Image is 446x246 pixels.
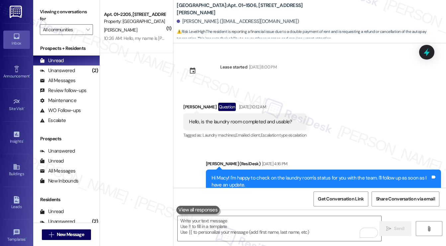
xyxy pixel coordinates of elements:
div: Hello, is the laundry room completed and usable? [189,118,292,125]
img: ResiDesk Logo [10,6,23,18]
div: [PERSON_NAME]. ([EMAIL_ADDRESS][DOMAIN_NAME]) [177,18,299,25]
a: Templates • [3,227,30,245]
span: • [30,73,31,77]
span: Escalation type escalation [261,132,307,138]
textarea: To enrich screen reader interactions, please activate Accessibility in Grammarly extension settings [178,216,381,241]
span: New Message [57,231,84,238]
button: Send [379,221,411,236]
div: (2) [90,65,100,76]
div: Unanswered [40,148,75,155]
button: New Message [42,229,91,240]
div: [DATE] 4:16 PM [260,160,288,167]
div: [PERSON_NAME] (ResiDesk) [206,160,441,170]
div: Unanswered [40,67,75,74]
div: (2) [90,216,100,227]
div: Unanswered [40,218,75,225]
div: All Messages [40,168,75,175]
div: Review follow-ups [40,87,86,94]
span: Share Conversation via email [376,195,435,202]
a: Leads [3,194,30,212]
div: Unread [40,158,64,165]
a: Inbox [3,31,30,49]
span: [PERSON_NAME] [104,27,137,33]
input: All communities [43,24,82,35]
label: Viewing conversations for [40,7,93,24]
span: • [26,236,27,241]
button: Share Conversation via email [372,191,439,206]
div: Prospects [33,135,100,142]
i:  [386,226,391,231]
div: Unread [40,57,64,64]
i:  [426,226,431,231]
div: Tagged as: [183,130,306,140]
span: : The resident is reporting a financial issue due to a double payment of rent and is requesting a... [177,28,446,43]
button: Get Conversation Link [313,191,368,206]
i:  [86,27,90,32]
div: WO Follow-ups [40,107,81,114]
div: [DATE] 8:00 PM [247,63,277,70]
div: Escalate [40,117,66,124]
b: [GEOGRAPHIC_DATA]: Apt. 01~1506, [STREET_ADDRESS][PERSON_NAME] [177,2,310,16]
div: Lease started [220,63,247,70]
div: Residents [33,196,100,203]
a: Insights • [3,129,30,147]
span: Emailed client , [235,132,260,138]
span: Laundry machines , [203,132,235,138]
strong: ⚠️ Risk Level: High [177,29,205,34]
div: New Inbounds [40,178,78,184]
a: Site Visit • [3,96,30,114]
span: Get Conversation Link [318,195,364,202]
div: Unread [40,208,64,215]
div: Apt. 01~2205, [STREET_ADDRESS][PERSON_NAME] [104,11,165,18]
span: • [24,105,25,110]
div: Hi Macy! I'm happy to check on the laundry room's status for you with the team. I'll follow up as... [212,175,431,189]
span: • [23,138,24,143]
div: Property: [GEOGRAPHIC_DATA] [104,18,165,25]
i:  [49,232,54,237]
div: Prospects + Residents [33,45,100,52]
div: Question [218,103,236,111]
div: [DATE] 10:12 AM [237,103,266,110]
div: All Messages [40,77,75,84]
a: Buildings [3,161,30,179]
div: [PERSON_NAME] [183,103,306,113]
span: Send [394,225,404,232]
div: Maintenance [40,97,76,104]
